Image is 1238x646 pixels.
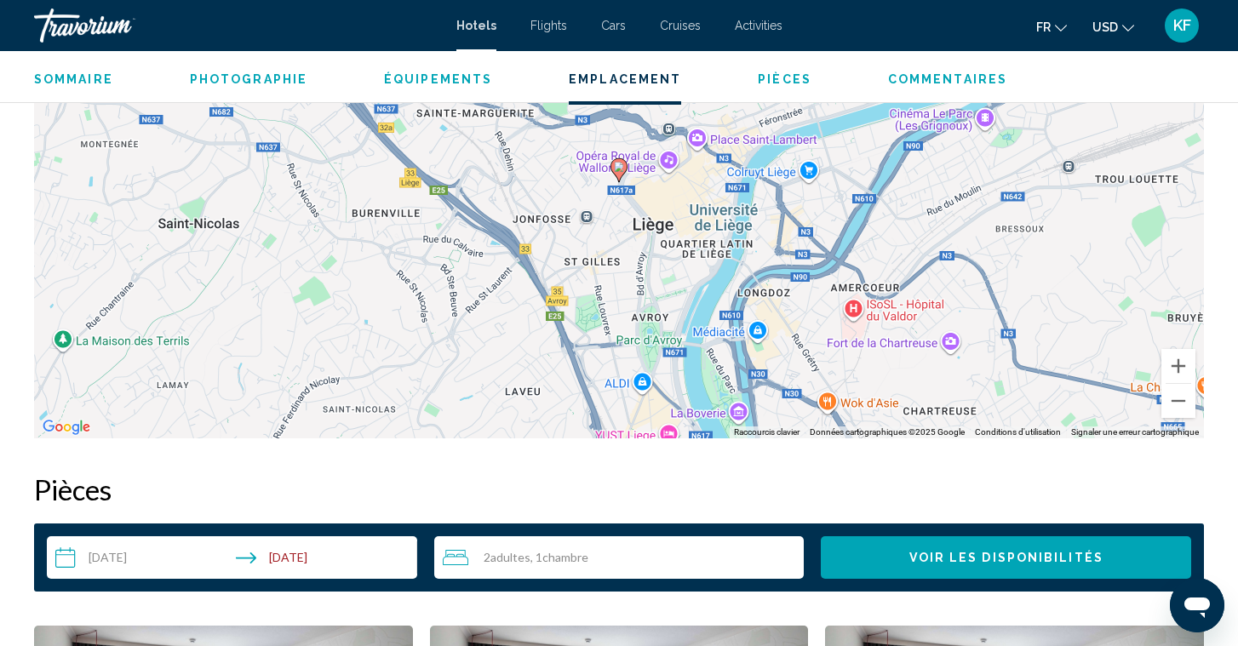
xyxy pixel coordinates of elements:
span: 2 [484,551,530,564]
button: Raccourcis clavier [734,426,800,438]
a: Conditions d'utilisation [975,427,1061,437]
button: Commentaires [888,71,1007,87]
button: Change currency [1092,14,1134,39]
span: fr [1036,20,1051,34]
span: , 1 [530,551,588,564]
button: Zoom avant [1161,349,1195,383]
span: Photographie [190,72,307,86]
button: Change language [1036,14,1067,39]
span: Chambre [542,550,588,564]
button: User Menu [1160,8,1204,43]
span: Données cartographiques ©2025 Google [810,427,965,437]
span: Emplacement [569,72,681,86]
span: Pièces [758,72,811,86]
h2: Pièces [34,472,1204,506]
button: Emplacement [569,71,681,87]
span: Commentaires [888,72,1007,86]
span: Équipements [384,72,492,86]
iframe: Bouton de lancement de la fenêtre de messagerie [1170,578,1224,632]
button: Pièces [758,71,811,87]
a: Signaler une erreur cartographique [1071,427,1199,437]
a: Cruises [660,19,701,32]
a: Ouvrir cette zone dans Google Maps (dans une nouvelle fenêtre) [38,416,95,438]
a: Flights [530,19,567,32]
a: Hotels [456,19,496,32]
a: Cars [601,19,626,32]
button: Sommaire [34,71,113,87]
a: Activities [735,19,782,32]
span: KF [1173,17,1191,34]
img: Google [38,416,95,438]
button: Travelers: 2 adults, 0 children [434,536,805,579]
div: Search widget [47,536,1191,579]
button: Check-in date: Aug 16, 2025 Check-out date: Aug 17, 2025 [47,536,417,579]
span: USD [1092,20,1118,34]
a: Travorium [34,9,439,43]
button: Équipements [384,71,492,87]
button: Photographie [190,71,307,87]
button: Zoom arrière [1161,384,1195,418]
span: Adultes [490,550,530,564]
span: Sommaire [34,72,113,86]
span: Voir les disponibilités [909,552,1103,565]
button: Voir les disponibilités [821,536,1191,579]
